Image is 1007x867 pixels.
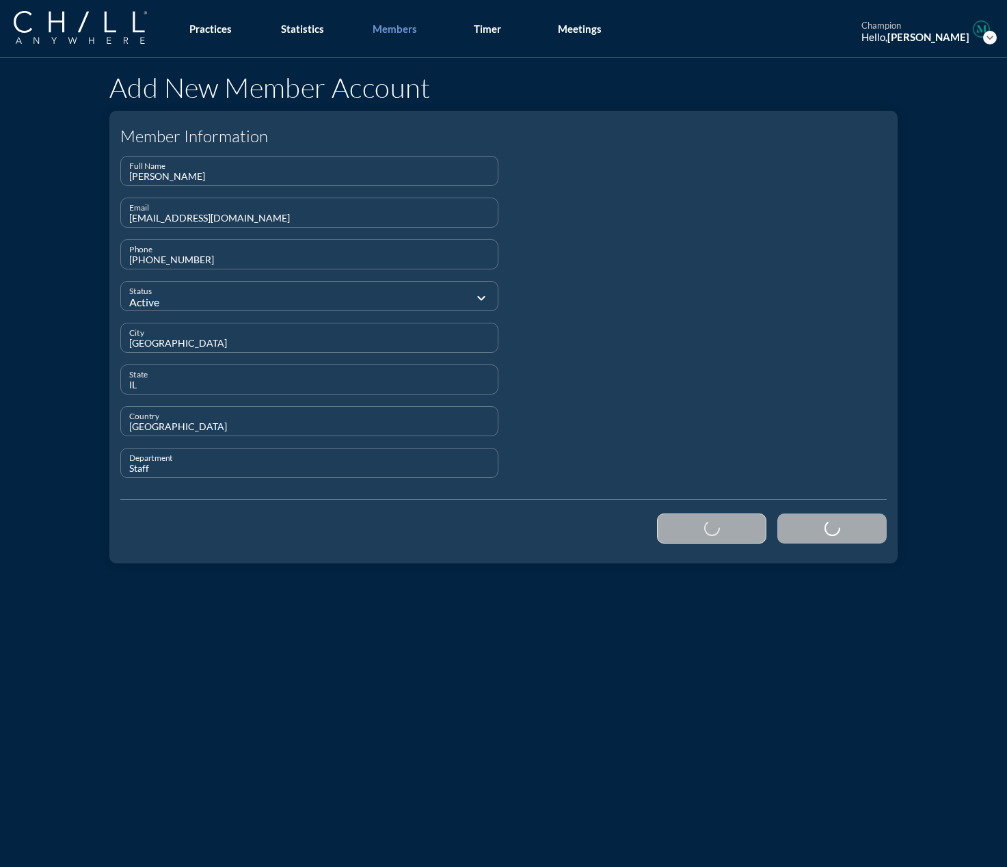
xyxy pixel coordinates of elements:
[474,23,501,35] div: Timer
[558,23,602,35] div: Meetings
[281,23,324,35] div: Statistics
[129,210,489,227] input: Email
[373,23,417,35] div: Members
[983,31,997,44] i: expand_more
[129,418,489,436] input: Country
[973,21,990,38] img: Profile icon
[887,31,969,43] strong: [PERSON_NAME]
[861,21,969,31] div: champion
[129,335,489,352] input: City
[189,23,232,35] div: Practices
[129,252,489,269] input: Phone
[473,290,489,306] i: expand_more
[129,168,489,185] input: Full Name
[861,31,969,43] div: Hello,
[14,11,147,44] img: Company Logo
[129,377,489,394] input: State
[109,74,898,101] h1: Add New Member Account
[120,126,887,146] h4: Member Information
[14,11,174,46] a: Company Logo
[129,296,402,308] div: Active
[129,460,489,477] input: Department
